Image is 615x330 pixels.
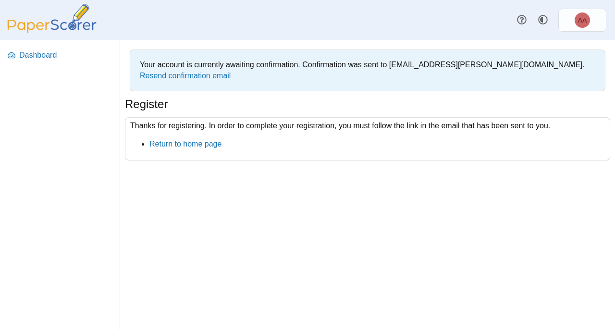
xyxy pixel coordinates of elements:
span: Araceli Alduenda [578,17,587,24]
a: PaperScorer [4,26,100,35]
div: Thanks for registering. In order to complete your registration, you must follow the link in the e... [125,117,610,161]
span: Araceli Alduenda [575,12,590,28]
a: Araceli Alduenda [558,9,606,32]
div: Your account is currently awaiting confirmation. Confirmation was sent to [EMAIL_ADDRESS][PERSON_... [135,55,600,86]
a: Return to home page [149,140,221,148]
h1: Register [125,96,168,112]
a: Dashboard [4,44,117,67]
a: Resend confirmation email [140,72,231,80]
img: PaperScorer [4,4,100,33]
span: Dashboard [19,50,113,61]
